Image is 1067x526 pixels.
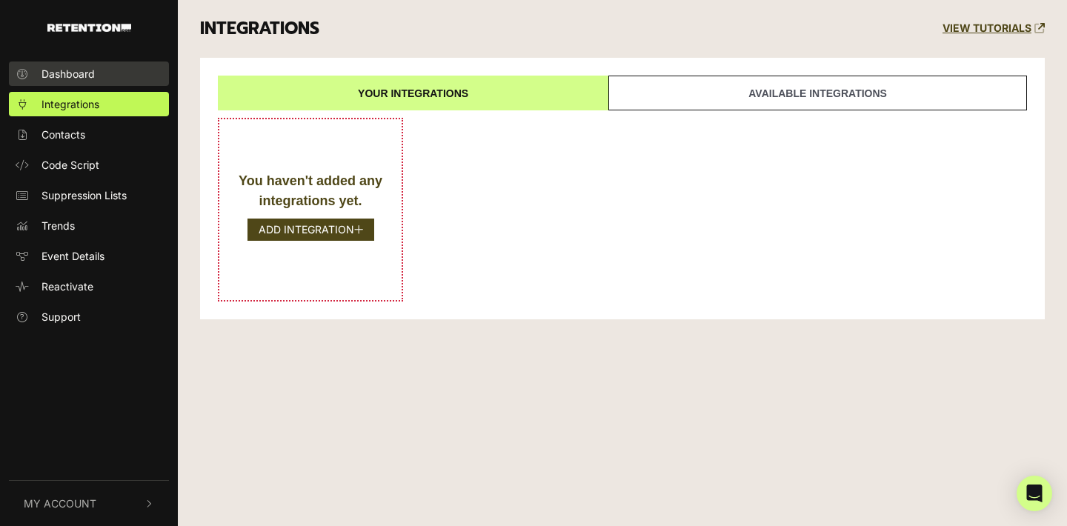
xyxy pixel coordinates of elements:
span: Integrations [41,96,99,112]
button: ADD INTEGRATION [247,219,374,241]
button: My Account [9,481,169,526]
a: Suppression Lists [9,183,169,207]
div: You haven't added any integrations yet. [234,171,387,211]
a: Trends [9,213,169,238]
span: Suppression Lists [41,187,127,203]
a: Code Script [9,153,169,177]
a: Your integrations [218,76,608,110]
a: Available integrations [608,76,1027,110]
span: Dashboard [41,66,95,81]
a: Contacts [9,122,169,147]
span: Trends [41,218,75,233]
img: Retention.com [47,24,131,32]
h3: INTEGRATIONS [200,19,319,39]
span: Code Script [41,157,99,173]
span: Reactivate [41,279,93,294]
a: Event Details [9,244,169,268]
a: Reactivate [9,274,169,299]
a: VIEW TUTORIALS [943,22,1045,35]
a: Integrations [9,92,169,116]
a: Support [9,304,169,329]
a: Dashboard [9,61,169,86]
span: My Account [24,496,96,511]
span: Event Details [41,248,104,264]
span: Support [41,309,81,324]
span: Contacts [41,127,85,142]
div: Open Intercom Messenger [1017,476,1052,511]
